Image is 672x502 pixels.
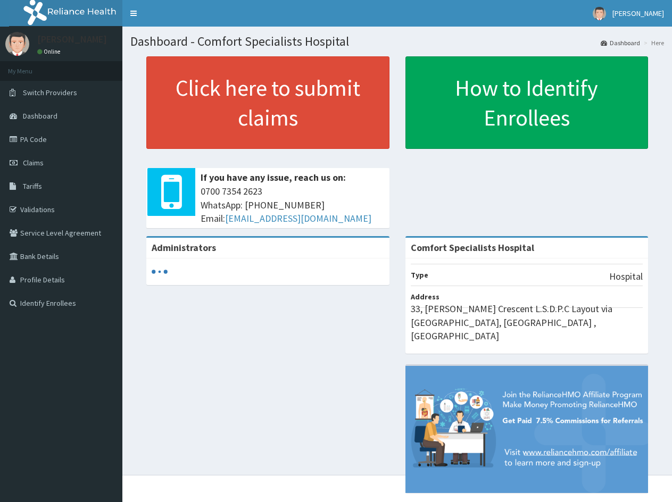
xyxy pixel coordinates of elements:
[23,181,42,191] span: Tariffs
[411,270,428,280] b: Type
[152,241,216,254] b: Administrators
[37,35,107,44] p: [PERSON_NAME]
[609,270,643,283] p: Hospital
[593,7,606,20] img: User Image
[23,158,44,168] span: Claims
[201,185,384,225] span: 0700 7354 2623 WhatsApp: [PHONE_NUMBER] Email:
[225,212,371,224] a: [EMAIL_ADDRESS][DOMAIN_NAME]
[23,111,57,121] span: Dashboard
[37,48,63,55] a: Online
[405,56,649,149] a: How to Identify Enrollees
[612,9,664,18] span: [PERSON_NAME]
[641,38,664,47] li: Here
[5,32,29,56] img: User Image
[201,171,346,183] b: If you have any issue, reach us on:
[411,241,534,254] strong: Comfort Specialists Hospital
[23,88,77,97] span: Switch Providers
[411,292,439,302] b: Address
[152,264,168,280] svg: audio-loading
[146,56,389,149] a: Click here to submit claims
[130,35,664,48] h1: Dashboard - Comfort Specialists Hospital
[405,366,649,493] img: provider-team-banner.png
[601,38,640,47] a: Dashboard
[411,302,643,343] p: 33, [PERSON_NAME] Crescent L.S.D.P.C Layout via [GEOGRAPHIC_DATA], [GEOGRAPHIC_DATA] , [GEOGRAPHI...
